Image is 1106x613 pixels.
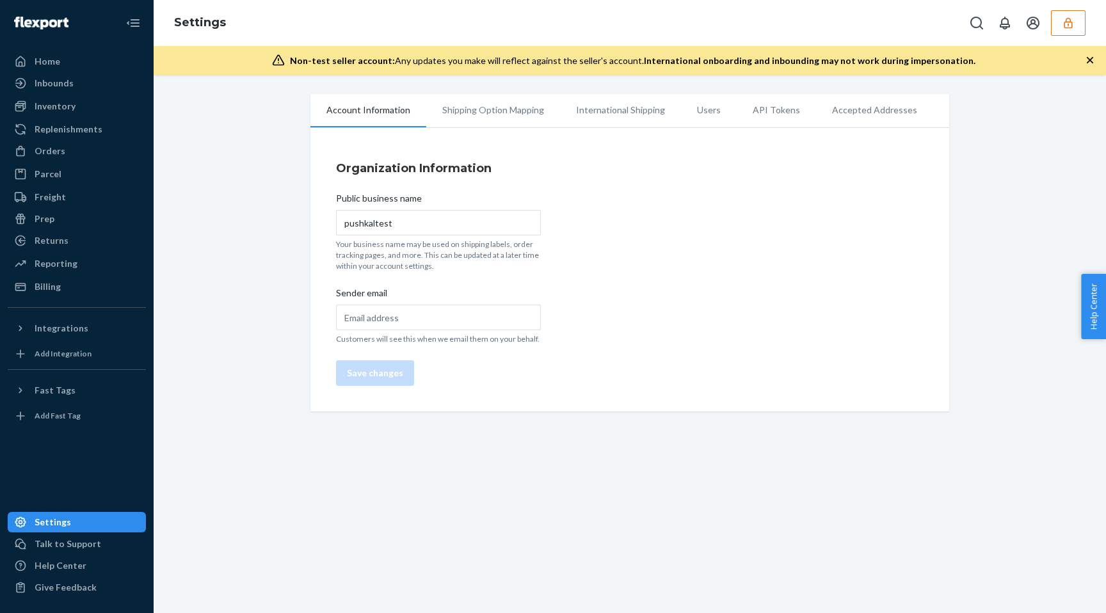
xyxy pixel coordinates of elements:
[174,15,226,29] a: Settings
[8,96,146,116] a: Inventory
[644,55,975,66] span: International onboarding and inbounding may not work during impersonation.
[8,276,146,297] a: Billing
[35,168,61,180] div: Parcel
[8,555,146,576] a: Help Center
[35,516,71,529] div: Settings
[120,10,146,36] button: Close Navigation
[35,537,101,550] div: Talk to Support
[1081,274,1106,339] button: Help Center
[816,94,933,126] li: Accepted Addresses
[8,141,146,161] a: Orders
[35,100,76,113] div: Inventory
[336,305,541,330] input: Sender email
[1020,10,1046,36] button: Open account menu
[8,534,146,554] a: Talk to Support
[681,94,737,126] li: Users
[35,145,65,157] div: Orders
[8,230,146,251] a: Returns
[35,123,102,136] div: Replenishments
[35,348,92,359] div: Add Integration
[35,410,81,421] div: Add Fast Tag
[290,54,975,67] div: Any updates you make will reflect against the seller's account.
[35,257,77,270] div: Reporting
[8,406,146,426] a: Add Fast Tag
[35,77,74,90] div: Inbounds
[336,333,541,344] p: Customers will see this when we email them on your behalf.
[992,10,1018,36] button: Open notifications
[8,253,146,274] a: Reporting
[35,581,97,594] div: Give Feedback
[35,322,88,335] div: Integrations
[164,4,236,42] ol: breadcrumbs
[336,360,414,386] button: Save changes
[8,187,146,207] a: Freight
[336,287,387,305] span: Sender email
[8,119,146,139] a: Replenishments
[737,94,816,126] li: API Tokens
[8,209,146,229] a: Prep
[336,239,541,271] p: Your business name may be used on shipping labels, order tracking pages, and more. This can be up...
[336,192,422,210] span: Public business name
[14,17,68,29] img: Flexport logo
[964,10,990,36] button: Open Search Box
[560,94,681,126] li: International Shipping
[35,234,68,247] div: Returns
[35,559,86,572] div: Help Center
[310,94,426,127] li: Account Information
[8,51,146,72] a: Home
[35,191,66,203] div: Freight
[35,55,60,68] div: Home
[8,512,146,532] a: Settings
[8,73,146,93] a: Inbounds
[35,280,61,293] div: Billing
[8,344,146,364] a: Add Integration
[426,94,560,126] li: Shipping Option Mapping
[8,577,146,598] button: Give Feedback
[336,210,541,235] input: Public business name
[336,160,924,177] h4: Organization Information
[290,55,395,66] span: Non-test seller account:
[8,164,146,184] a: Parcel
[35,384,76,397] div: Fast Tags
[8,318,146,338] button: Integrations
[35,212,54,225] div: Prep
[8,380,146,401] button: Fast Tags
